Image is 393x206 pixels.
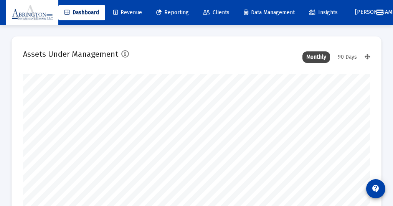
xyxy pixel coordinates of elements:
[150,5,195,20] a: Reporting
[302,51,330,63] div: Monthly
[203,9,230,16] span: Clients
[156,9,189,16] span: Reporting
[244,9,295,16] span: Data Management
[23,48,118,60] h2: Assets Under Management
[303,5,344,20] a: Insights
[107,5,148,20] a: Revenue
[113,9,142,16] span: Revenue
[64,9,99,16] span: Dashboard
[309,9,338,16] span: Insights
[58,5,105,20] a: Dashboard
[334,51,361,63] div: 90 Days
[371,184,380,193] mat-icon: contact_support
[346,5,370,20] button: [PERSON_NAME]
[238,5,301,20] a: Data Management
[12,5,53,20] img: Dashboard
[197,5,236,20] a: Clients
